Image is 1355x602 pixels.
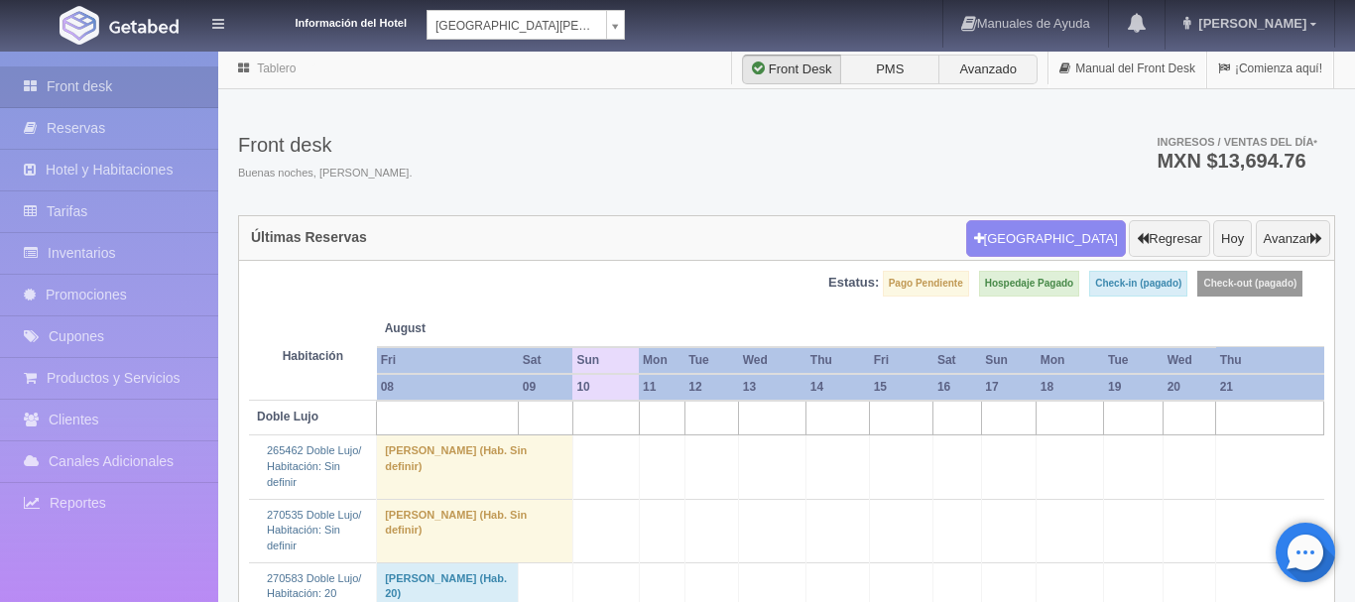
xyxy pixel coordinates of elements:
[1157,151,1317,171] h3: MXN $13,694.76
[981,374,1036,401] th: 17
[684,374,738,401] th: 12
[639,347,684,374] th: Mon
[257,410,318,423] b: Doble Lujo
[60,6,99,45] img: Getabed
[1129,220,1209,258] button: Regresar
[109,19,179,34] img: Getabed
[870,374,933,401] th: 15
[1213,220,1252,258] button: Hoy
[267,572,361,600] a: 270583 Doble Lujo/Habitación: 20
[1216,347,1324,374] th: Thu
[840,55,939,84] label: PMS
[933,374,981,401] th: 16
[377,347,519,374] th: Fri
[1197,271,1302,297] label: Check-out (pagado)
[938,55,1038,84] label: Avanzado
[1207,50,1333,88] a: ¡Comienza aquí!
[1048,50,1206,88] a: Manual del Front Desk
[435,11,598,41] span: [GEOGRAPHIC_DATA][PERSON_NAME]
[1037,347,1104,374] th: Mon
[572,347,639,374] th: Sun
[572,374,639,401] th: 10
[806,347,870,374] th: Thu
[377,374,519,401] th: 08
[1089,271,1187,297] label: Check-in (pagado)
[933,347,981,374] th: Sat
[883,271,969,297] label: Pago Pendiente
[427,10,625,40] a: [GEOGRAPHIC_DATA][PERSON_NAME]
[1104,374,1164,401] th: 19
[248,10,407,32] dt: Información del Hotel
[639,374,684,401] th: 11
[828,274,879,293] label: Estatus:
[1164,347,1216,374] th: Wed
[979,271,1079,297] label: Hospedaje Pagado
[238,134,412,156] h3: Front desk
[377,435,573,499] td: [PERSON_NAME] (Hab. Sin definir)
[1193,16,1306,31] span: [PERSON_NAME]
[1164,374,1216,401] th: 20
[806,374,870,401] th: 14
[267,509,361,551] a: 270535 Doble Lujo/Habitación: Sin definir
[739,374,806,401] th: 13
[739,347,806,374] th: Wed
[684,347,738,374] th: Tue
[238,166,412,181] span: Buenas noches, [PERSON_NAME].
[1216,374,1324,401] th: 21
[251,230,367,245] h4: Últimas Reservas
[966,220,1126,258] button: [GEOGRAPHIC_DATA]
[385,320,565,337] span: August
[267,444,361,487] a: 265462 Doble Lujo/Habitación: Sin definir
[981,347,1036,374] th: Sun
[1157,136,1317,148] span: Ingresos / Ventas del día
[1037,374,1104,401] th: 18
[1104,347,1164,374] th: Tue
[742,55,841,84] label: Front Desk
[870,347,933,374] th: Fri
[519,347,573,374] th: Sat
[1256,220,1330,258] button: Avanzar
[283,349,343,363] strong: Habitación
[377,499,573,562] td: [PERSON_NAME] (Hab. Sin definir)
[519,374,573,401] th: 09
[257,61,296,75] a: Tablero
